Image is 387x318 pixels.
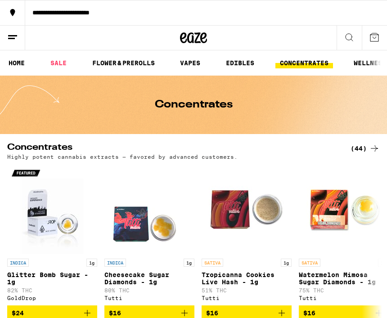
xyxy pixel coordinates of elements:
[299,259,320,267] p: SATIVA
[7,143,336,154] h2: Concentrates
[206,309,218,317] span: $16
[7,287,97,293] p: 82% THC
[46,58,71,68] a: SALE
[7,164,97,254] img: GoldDrop - Glitter Bomb Sugar - 1g
[281,259,292,267] p: 1g
[88,58,159,68] a: FLOWER & PREROLLS
[303,309,315,317] span: $16
[202,259,223,267] p: SATIVA
[104,271,194,286] p: Cheesecake Sugar Diamonds - 1g
[104,164,194,305] a: Open page for Cheesecake Sugar Diamonds - 1g from Tutti
[155,99,233,110] h1: Concentrates
[275,58,333,68] a: CONCENTRATES
[7,164,97,305] a: Open page for Glitter Bomb Sugar - 1g from GoldDrop
[202,271,292,286] p: Tropicanna Cookies Live Hash - 1g
[86,259,97,267] p: 1g
[7,295,97,301] div: GoldDrop
[202,164,292,254] img: Tutti - Tropicanna Cookies Live Hash - 1g
[109,309,121,317] span: $16
[7,271,97,286] p: Glitter Bomb Sugar - 1g
[104,295,194,301] div: Tutti
[104,259,126,267] p: INDICA
[175,58,205,68] a: VAPES
[202,164,292,305] a: Open page for Tropicanna Cookies Live Hash - 1g from Tutti
[4,58,29,68] a: HOME
[104,164,194,254] img: Tutti - Cheesecake Sugar Diamonds - 1g
[12,309,24,317] span: $24
[184,259,194,267] p: 1g
[202,295,292,301] div: Tutti
[104,287,194,293] p: 80% THC
[221,58,259,68] a: EDIBLES
[7,154,238,160] p: Highly potent cannabis extracts — favored by advanced customers.
[5,6,65,13] span: Hi. Need any help?
[7,259,29,267] p: INDICA
[351,143,380,154] a: (44)
[202,287,292,293] p: 51% THC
